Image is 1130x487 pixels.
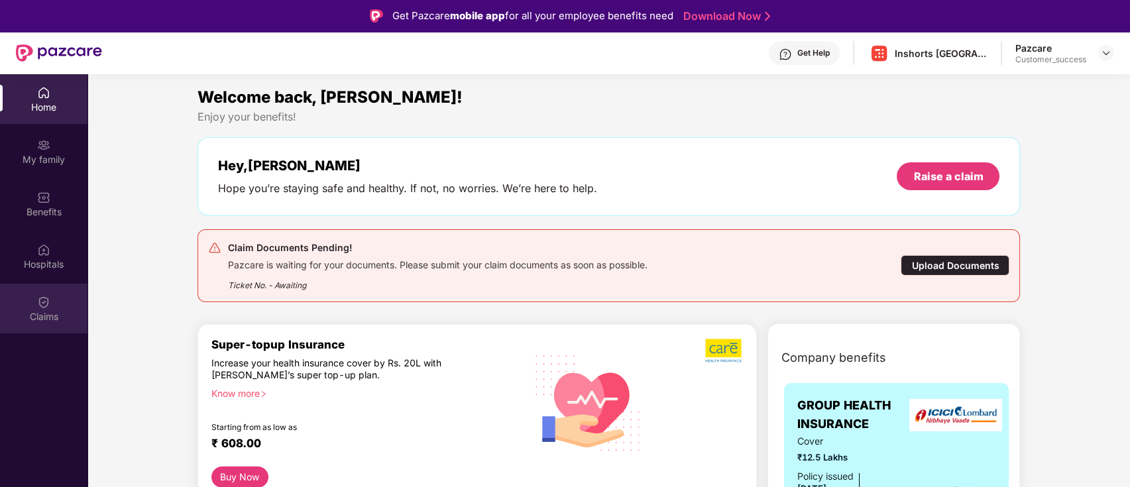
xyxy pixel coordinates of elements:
img: Logo [370,9,383,23]
span: ₹12.5 Lakhs [797,451,916,464]
div: Hey, [PERSON_NAME] [218,158,597,174]
div: ₹ 608.00 [211,437,508,453]
div: Know more [211,388,514,397]
div: Enjoy your benefits! [198,110,1021,124]
img: Inshorts%20Logo.png [870,44,889,63]
div: Starting from as low as [211,422,465,431]
div: Policy issued [797,469,854,484]
img: svg+xml;base64,PHN2ZyB3aWR0aD0iMjAiIGhlaWdodD0iMjAiIHZpZXdCb3g9IjAgMCAyMCAyMCIgZmlsbD0ibm9uZSIgeG... [37,138,50,152]
img: svg+xml;base64,PHN2ZyBpZD0iRHJvcGRvd24tMzJ4MzIiIHhtbG5zPSJodHRwOi8vd3d3LnczLm9yZy8yMDAwL3N2ZyIgd2... [1101,48,1111,58]
div: Hope you’re staying safe and healthy. If not, no worries. We’re here to help. [218,182,597,195]
img: b5dec4f62d2307b9de63beb79f102df3.png [705,338,743,363]
div: Claim Documents Pending! [228,240,648,256]
span: right [260,390,267,398]
span: Welcome back, [PERSON_NAME]! [198,87,463,107]
a: Download Now [683,9,766,23]
div: Ticket No. - Awaiting [228,271,648,292]
strong: mobile app [450,9,505,22]
img: svg+xml;base64,PHN2ZyBpZD0iSGVscC0zMngzMiIgeG1sbnM9Imh0dHA6Ly93d3cudzMub3JnLzIwMDAvc3ZnIiB3aWR0aD... [779,48,792,61]
img: svg+xml;base64,PHN2ZyBpZD0iSG9zcGl0YWxzIiB4bWxucz0iaHR0cDovL3d3dy53My5vcmcvMjAwMC9zdmciIHdpZHRoPS... [37,243,50,256]
span: Company benefits [781,349,886,367]
img: svg+xml;base64,PHN2ZyB4bWxucz0iaHR0cDovL3d3dy53My5vcmcvMjAwMC9zdmciIHhtbG5zOnhsaW5rPSJodHRwOi8vd3... [525,338,651,466]
div: Upload Documents [901,255,1009,276]
div: Super-topup Insurance [211,338,522,351]
img: svg+xml;base64,PHN2ZyBpZD0iQ2xhaW0iIHhtbG5zPSJodHRwOi8vd3d3LnczLm9yZy8yMDAwL3N2ZyIgd2lkdGg9IjIwIi... [37,296,50,309]
div: Get Pazcare for all your employee benefits need [392,8,673,24]
span: Cover [797,434,916,449]
div: Pazcare is waiting for your documents. Please submit your claim documents as soon as possible. [228,256,648,271]
img: svg+xml;base64,PHN2ZyBpZD0iSG9tZSIgeG1sbnM9Imh0dHA6Ly93d3cudzMub3JnLzIwMDAvc3ZnIiB3aWR0aD0iMjAiIG... [37,86,50,99]
div: Customer_success [1015,54,1086,65]
img: Stroke [765,9,770,23]
div: Inshorts [GEOGRAPHIC_DATA] Advertising And Services Private Limited [895,47,988,60]
div: Increase your health insurance cover by Rs. 20L with [PERSON_NAME]’s super top-up plan. [211,357,465,382]
img: insurerLogo [909,399,1002,431]
img: svg+xml;base64,PHN2ZyB4bWxucz0iaHR0cDovL3d3dy53My5vcmcvMjAwMC9zdmciIHdpZHRoPSIyNCIgaGVpZ2h0PSIyNC... [208,241,221,254]
div: Raise a claim [913,169,983,184]
div: Get Help [797,48,830,58]
span: GROUP HEALTH INSURANCE [797,396,916,434]
img: svg+xml;base64,PHN2ZyBpZD0iQmVuZWZpdHMiIHhtbG5zPSJodHRwOi8vd3d3LnczLm9yZy8yMDAwL3N2ZyIgd2lkdGg9Ij... [37,191,50,204]
div: Pazcare [1015,42,1086,54]
img: New Pazcare Logo [16,44,102,62]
